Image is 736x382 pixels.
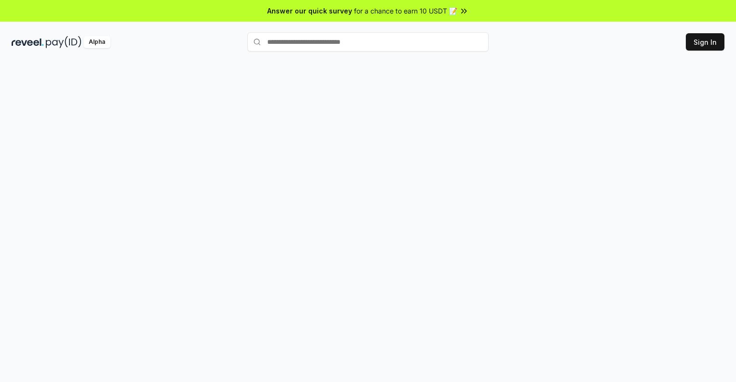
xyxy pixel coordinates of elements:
[83,36,110,48] div: Alpha
[46,36,82,48] img: pay_id
[267,6,352,16] span: Answer our quick survey
[354,6,457,16] span: for a chance to earn 10 USDT 📝
[12,36,44,48] img: reveel_dark
[686,33,724,51] button: Sign In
